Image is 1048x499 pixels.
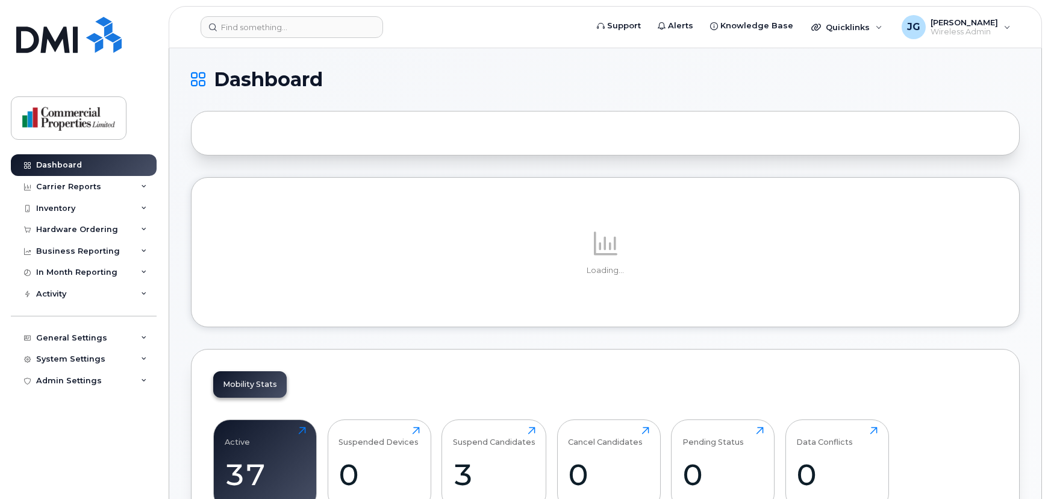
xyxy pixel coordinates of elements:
[453,427,535,447] div: Suspend Candidates
[338,457,420,492] div: 0
[453,457,535,492] div: 3
[338,427,419,447] div: Suspended Devices
[213,265,997,276] p: Loading...
[796,457,878,492] div: 0
[214,71,323,89] span: Dashboard
[682,427,744,447] div: Pending Status
[225,427,250,447] div: Active
[568,427,643,447] div: Cancel Candidates
[568,457,649,492] div: 0
[796,427,853,447] div: Data Conflicts
[225,457,306,492] div: 37
[682,457,764,492] div: 0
